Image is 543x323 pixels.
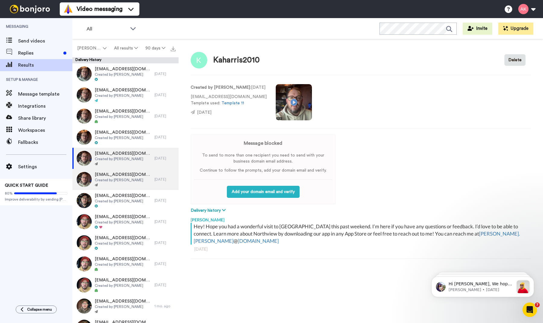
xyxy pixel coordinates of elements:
[77,235,92,250] img: d8b72149-5382-41e6-b001-29eb7749f00f-thumb.jpg
[26,23,91,28] p: Message from Amy, sent 8w ago
[72,84,179,106] a: [EMAIL_ADDRESS][DOMAIN_NAME]Created by [PERSON_NAME][DATE]
[72,63,179,84] a: [EMAIL_ADDRESS][DOMAIN_NAME]Created by [PERSON_NAME][DATE]
[95,72,151,77] span: Created by [PERSON_NAME]
[535,302,540,307] span: 7
[5,191,13,196] span: 80%
[498,23,533,35] button: Upgrade
[154,304,176,309] div: 1 mo. ago
[77,130,92,145] img: 9c8c8496-8eb0-45a7-a755-c14ce1625fec-thumb.jpg
[95,114,151,119] span: Created by [PERSON_NAME]
[191,207,227,214] button: Delivery history
[154,240,176,245] div: [DATE]
[191,214,531,223] div: [PERSON_NAME]
[26,17,91,124] span: Hi [PERSON_NAME], We hope you and your customers have been having a great time with [PERSON_NAME]...
[77,193,92,208] img: e0671df9-0b3d-48c2-88d6-1c5e04c01007-thumb.jpg
[95,277,151,283] span: [EMAIL_ADDRESS][DOMAIN_NAME]
[194,141,332,146] h3: Message blocked
[18,127,72,134] span: Workspaces
[95,304,151,309] span: Created by [PERSON_NAME]
[74,43,110,54] button: [PERSON_NAME]
[72,106,179,127] a: [EMAIL_ADDRESS][DOMAIN_NAME]Created by [PERSON_NAME][DATE]
[77,214,92,229] img: 9afc194e-8b05-4b89-ad68-977c282b4107-thumb.jpg
[154,219,176,224] div: [DATE]
[77,256,92,271] img: 86ed4a83-8361-4367-978e-d1f526602105-thumb.jpg
[72,232,179,253] a: [EMAIL_ADDRESS][DOMAIN_NAME]Created by [PERSON_NAME][DATE]
[95,172,151,178] span: [EMAIL_ADDRESS][DOMAIN_NAME]
[154,93,176,97] div: [DATE]
[169,44,177,53] button: Export all results that match these filters now.
[18,90,72,98] span: Message template
[95,129,151,135] span: [EMAIL_ADDRESS][DOMAIN_NAME]
[463,23,492,35] a: Invite
[213,56,260,65] div: Kaharris2010
[7,5,52,13] img: bj-logo-header-white.svg
[227,186,300,198] a: Add your domain email and verify
[77,45,102,51] span: [PERSON_NAME]
[95,135,151,140] span: Created by [PERSON_NAME]
[154,135,176,140] div: [DATE]
[95,66,151,72] span: [EMAIL_ADDRESS][DOMAIN_NAME]
[194,246,527,252] div: [DATE]
[95,235,151,241] span: [EMAIL_ADDRESS][DOMAIN_NAME]
[18,62,72,69] span: Results
[95,93,151,98] span: Created by [PERSON_NAME]
[194,223,529,245] div: Hey! Hope you had a wonderful visit to [GEOGRAPHIC_DATA] this past weekend. I’m here if you have ...
[95,193,151,199] span: [EMAIL_ADDRESS][DOMAIN_NAME]
[77,151,92,166] img: 7776492d-3d20-4c44-a6f9-501bcc1508be-thumb.jpg
[154,198,176,203] div: [DATE]
[72,296,179,317] a: [EMAIL_ADDRESS][DOMAIN_NAME]Created by [PERSON_NAME]1 mo. ago
[18,37,72,45] span: Send videos
[18,103,72,110] span: Integrations
[194,167,332,173] p: Continue to follow the prompts, add your domain email and verify.
[72,127,179,148] a: [EMAIL_ADDRESS][DOMAIN_NAME]Created by [PERSON_NAME][DATE]
[63,4,73,14] img: vm-color.svg
[27,307,52,312] span: Collapse menu
[171,46,176,51] img: export.svg
[95,241,151,246] span: Created by [PERSON_NAME]
[154,71,176,76] div: [DATE]
[95,214,151,220] span: [EMAIL_ADDRESS][DOMAIN_NAME]
[77,5,122,13] span: Video messaging
[95,283,151,288] span: Created by [PERSON_NAME]
[110,43,142,54] button: All results
[95,87,151,93] span: [EMAIL_ADDRESS][DOMAIN_NAME]
[95,157,151,161] span: Created by [PERSON_NAME]
[95,220,151,225] span: Created by [PERSON_NAME]
[18,115,72,122] span: Share library
[72,274,179,296] a: [EMAIL_ADDRESS][DOMAIN_NAME]Created by [PERSON_NAME][DATE]
[95,262,151,267] span: Created by [PERSON_NAME]
[95,178,151,182] span: Created by [PERSON_NAME]
[18,163,72,170] span: Settings
[87,25,127,33] span: All
[95,150,151,157] span: [EMAIL_ADDRESS][DOMAIN_NAME]
[154,283,176,287] div: [DATE]
[72,211,179,232] a: [EMAIL_ADDRESS][DOMAIN_NAME]Created by [PERSON_NAME][DATE]
[154,261,176,266] div: [DATE]
[77,277,92,293] img: 3d5da895-7b4b-43f9-99c9-efb4293361b3-thumb.jpg
[191,94,267,106] p: [EMAIL_ADDRESS][DOMAIN_NAME] Template used:
[194,152,332,164] p: To send to more than one recipient you need to send with your business domain email address.
[141,43,169,54] button: 90 days
[95,108,151,114] span: [EMAIL_ADDRESS][DOMAIN_NAME]
[77,299,92,314] img: 5d338963-6fba-4454-84c3-60e6dd70a66c-thumb.jpg
[72,148,179,169] a: [EMAIL_ADDRESS][DOMAIN_NAME]Created by [PERSON_NAME][DATE]
[77,87,92,103] img: 85c4282c-2d14-4967-b470-a52bc30a9a08-thumb.jpg
[72,57,179,63] div: Delivery History
[72,253,179,274] a: [EMAIL_ADDRESS][DOMAIN_NAME]Created by [PERSON_NAME][DATE]
[77,172,92,187] img: 7776492d-3d20-4c44-a6f9-501bcc1508be-thumb.jpg
[221,101,244,105] a: Template 11
[154,156,176,161] div: [DATE]
[191,85,250,90] strong: Created by [PERSON_NAME]
[18,49,61,57] span: Replies
[95,298,151,304] span: [EMAIL_ADDRESS][DOMAIN_NAME]
[197,110,211,115] span: [DATE]
[191,84,267,91] p: : [DATE]
[16,306,57,313] button: Collapse menu
[77,66,92,81] img: 80036da8-b6d0-46cf-8604-4b619d0c1ca3-thumb.jpg
[504,54,526,66] button: Delete
[154,114,176,119] div: [DATE]
[522,302,537,317] iframe: Intercom live chat
[5,197,68,202] span: Improve deliverability by sending [PERSON_NAME]’s from your own email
